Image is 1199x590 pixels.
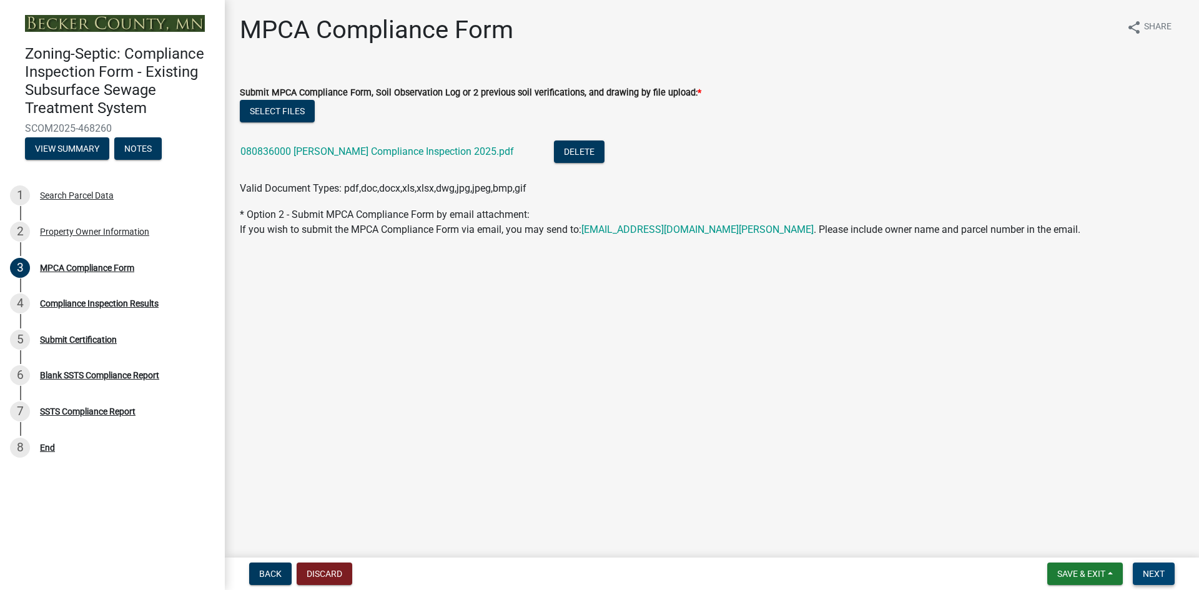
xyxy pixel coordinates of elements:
wm-modal-confirm: Notes [114,144,162,154]
div: MPCA Compliance Form [40,263,134,272]
div: 5 [10,330,30,350]
wm-modal-confirm: Summary [25,144,109,154]
label: Submit MPCA Compliance Form, Soil Observation Log or 2 previous soil verifications, and drawing b... [240,89,701,97]
span: Valid Document Types: pdf,doc,docx,xls,xlsx,dwg,jpg,jpeg,bmp,gif [240,182,526,194]
button: Delete [554,140,604,163]
div: 4 [10,293,30,313]
button: Next [1133,563,1175,585]
div: 3 [10,258,30,278]
a: [EMAIL_ADDRESS][DOMAIN_NAME][PERSON_NAME] [581,224,814,235]
div: * Option 2 - Submit MPCA Compliance Form by email attachment: [240,207,1184,237]
i: share [1127,20,1142,35]
div: Blank SSTS Compliance Report [40,371,159,380]
span: If you wish to submit the MPCA Compliance Form via email, you may send to: . Please include owner... [240,224,1080,235]
h4: Zoning-Septic: Compliance Inspection Form - Existing Subsurface Sewage Treatment System [25,45,215,117]
button: Save & Exit [1047,563,1123,585]
span: Next [1143,569,1165,579]
span: Save & Exit [1057,569,1105,579]
div: Property Owner Information [40,227,149,236]
button: Select files [240,100,315,122]
button: shareShare [1117,15,1182,39]
span: Share [1144,20,1172,35]
div: 8 [10,438,30,458]
span: SCOM2025-468260 [25,122,200,134]
div: Compliance Inspection Results [40,299,159,308]
div: Search Parcel Data [40,191,114,200]
button: Back [249,563,292,585]
div: 2 [10,222,30,242]
wm-modal-confirm: Delete Document [554,147,604,159]
div: 1 [10,185,30,205]
div: 6 [10,365,30,385]
div: SSTS Compliance Report [40,407,136,416]
img: Becker County, Minnesota [25,15,205,32]
div: End [40,443,55,452]
div: Submit Certification [40,335,117,344]
a: 080836000 [PERSON_NAME] Compliance Inspection 2025.pdf [240,145,514,157]
div: 7 [10,401,30,421]
span: Back [259,569,282,579]
button: Notes [114,137,162,160]
button: Discard [297,563,352,585]
h1: MPCA Compliance Form [240,15,513,45]
button: View Summary [25,137,109,160]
